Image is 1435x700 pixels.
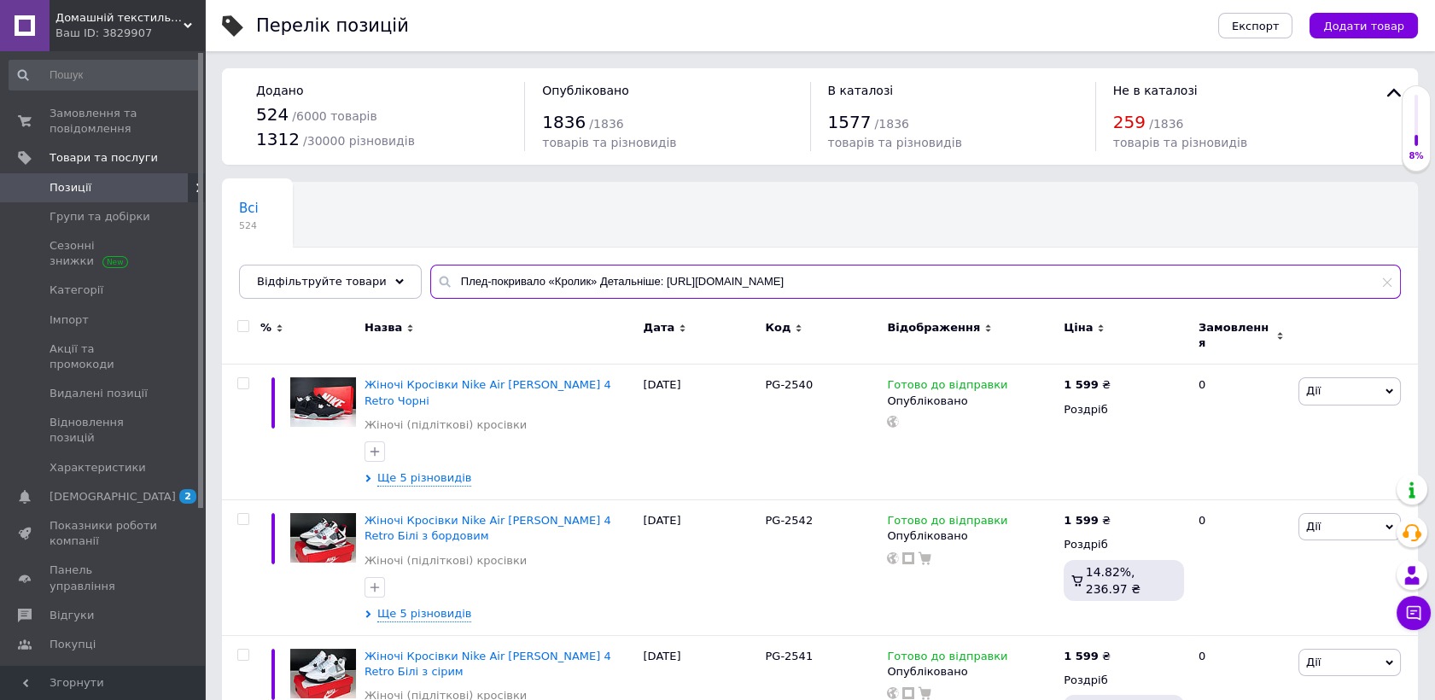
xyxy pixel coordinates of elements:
[765,320,790,335] span: Код
[542,136,676,149] span: товарів та різновидів
[50,150,158,166] span: Товари та послуги
[256,129,300,149] span: 1312
[1113,84,1198,97] span: Не в каталозі
[50,637,96,652] span: Покупці
[50,608,94,623] span: Відгуки
[1232,20,1280,32] span: Експорт
[1064,378,1099,391] b: 1 599
[1397,596,1431,630] button: Чат з покупцем
[1310,13,1418,38] button: Додати товар
[1064,649,1111,664] div: ₴
[256,84,303,97] span: Додано
[50,415,158,446] span: Відновлення позицій
[887,378,1007,396] span: Готово до відправки
[1188,500,1294,636] div: 0
[887,664,1055,680] div: Опубліковано
[377,470,471,487] span: Ще 5 різновидів
[542,84,629,97] span: Опубліковано
[875,117,909,131] span: / 1836
[50,489,176,505] span: [DEMOGRAPHIC_DATA]
[365,378,611,406] a: Жіночі Кросівки Nike Air [PERSON_NAME] 4 Retro Чорні
[765,514,813,527] span: PG-2542
[50,341,158,372] span: Акції та промокоди
[1086,565,1140,596] span: 14.82%, 236.97 ₴
[1064,537,1184,552] div: Роздріб
[542,112,586,132] span: 1836
[1064,673,1184,688] div: Роздріб
[887,650,1007,668] span: Готово до відправки
[430,265,1401,299] input: Пошук по назві позиції, артикулу і пошуковим запитам
[256,17,409,35] div: Перелік позицій
[1199,320,1272,351] span: Замовлення
[1403,150,1430,162] div: 8%
[239,201,259,216] span: Всі
[292,109,376,123] span: / 6000 товарів
[639,365,761,500] div: [DATE]
[887,394,1055,409] div: Опубліковано
[1064,402,1184,417] div: Роздріб
[1306,384,1321,397] span: Дії
[1306,656,1321,668] span: Дії
[1064,513,1111,528] div: ₴
[365,650,611,678] a: Жіночі Кросівки Nike Air [PERSON_NAME] 4 Retro Білі з сірим
[1113,136,1247,149] span: товарів та різновидів
[1323,20,1404,32] span: Додати товар
[1064,514,1099,527] b: 1 599
[290,649,356,698] img: Жіночі Кросівки Nike Air Jordan 4 Retro Білі з сірим
[50,283,103,298] span: Категорії
[1306,520,1321,533] span: Дії
[257,275,387,288] span: Відфільтруйте товари
[260,320,271,335] span: %
[1113,112,1146,132] span: 259
[828,84,894,97] span: В каталозі
[290,513,356,563] img: Жіночі Кросівки Nike Air Jordan 4 Retro Білі з бордовим
[290,377,356,427] img: Жіночі Кросівки Nike Air Jordan 4 Retro Чорні
[1218,13,1293,38] button: Експорт
[50,106,158,137] span: Замовлення та повідомлення
[365,417,527,433] a: Жіночі (підліткові) кросівки
[377,606,471,622] span: Ще 5 різновидів
[1064,377,1111,393] div: ₴
[9,60,201,90] input: Пошук
[50,518,158,549] span: Показники роботи компанії
[50,312,89,328] span: Імпорт
[256,104,289,125] span: 524
[50,563,158,593] span: Панель управління
[1064,320,1093,335] span: Ціна
[887,528,1055,544] div: Опубліковано
[50,209,150,225] span: Групи та добірки
[50,238,158,269] span: Сезонні знижки
[828,112,872,132] span: 1577
[50,460,146,475] span: Характеристики
[1149,117,1183,131] span: / 1836
[365,320,402,335] span: Назва
[589,117,623,131] span: / 1836
[765,650,813,662] span: PG-2541
[365,553,527,569] a: Жіночі (підліткові) кросівки
[55,26,205,41] div: Ваш ID: 3829907
[828,136,962,149] span: товарів та різновидів
[644,320,675,335] span: Дата
[50,180,91,195] span: Позиції
[365,514,611,542] a: Жіночі Кросівки Nike Air [PERSON_NAME] 4 Retro Білі з бордовим
[765,378,813,391] span: PG-2540
[1064,650,1099,662] b: 1 599
[239,219,259,232] span: 524
[303,134,415,148] span: / 30000 різновидів
[1188,365,1294,500] div: 0
[55,10,184,26] span: Домашній текстиль UA
[887,514,1007,532] span: Готово до відправки
[887,320,980,335] span: Відображення
[639,500,761,636] div: [DATE]
[50,386,148,401] span: Видалені позиції
[179,489,196,504] span: 2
